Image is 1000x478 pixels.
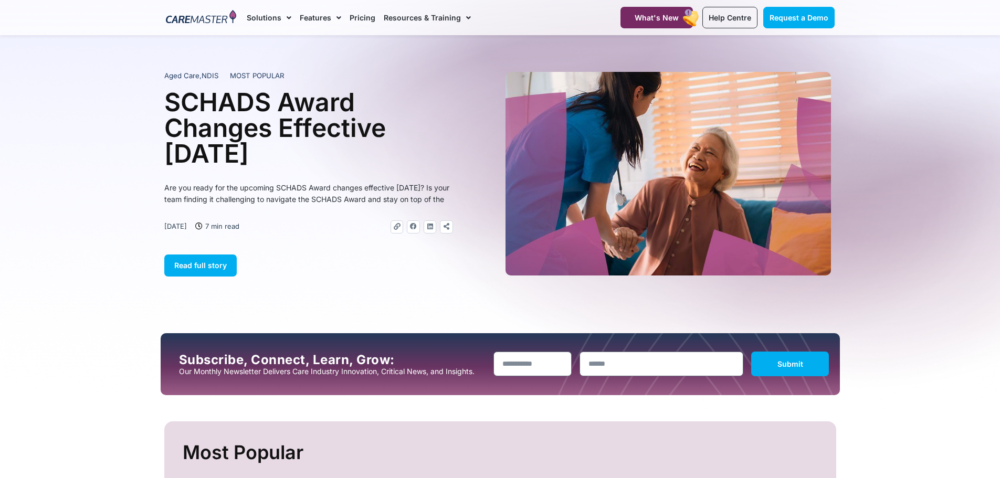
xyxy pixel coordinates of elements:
[702,7,757,28] a: Help Centre
[620,7,693,28] a: What's New
[203,220,239,232] span: 7 min read
[763,7,835,28] a: Request a Demo
[179,367,486,376] p: Our Monthly Newsletter Delivers Care Industry Innovation, Critical News, and Insights.
[179,353,486,367] h2: Subscribe, Connect, Learn, Grow:
[751,352,829,376] button: Submit
[164,89,453,166] h1: SCHADS Award Changes Effective [DATE]
[635,13,679,22] span: What's New
[174,261,227,270] span: Read full story
[202,71,218,80] span: NDIS
[230,71,285,81] span: MOST POPULAR
[164,71,199,80] span: Aged Care
[777,359,803,368] span: Submit
[164,71,218,80] span: ,
[166,10,237,26] img: CareMaster Logo
[164,182,453,205] p: Are you ready for the upcoming SCHADS Award changes effective [DATE]? Is your team finding it cha...
[493,352,829,381] form: New Form
[709,13,751,22] span: Help Centre
[770,13,828,22] span: Request a Demo
[164,254,237,277] a: Read full story
[164,222,187,230] time: [DATE]
[506,72,831,275] img: A heartwarming moment where a support worker in a blue uniform, with a stethoscope draped over he...
[183,437,820,468] h2: Most Popular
